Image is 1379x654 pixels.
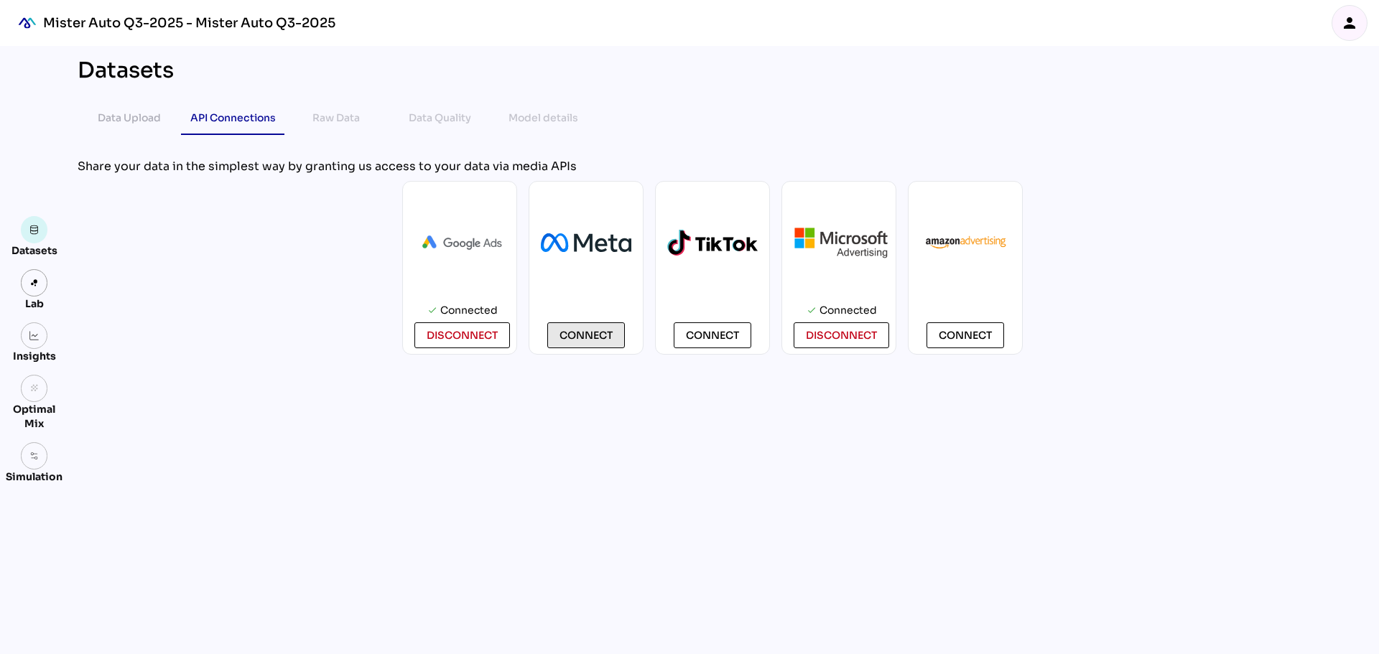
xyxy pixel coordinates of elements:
img: settings.svg [29,451,40,461]
div: Data Upload [98,109,161,126]
div: Datasets [78,57,174,83]
img: graph.svg [29,331,40,341]
img: AmazonAdvertising.webp [920,234,1011,252]
button: Connect [547,322,625,348]
span: Connect [939,327,992,344]
div: Data Quality [409,109,471,126]
div: Datasets [11,243,57,258]
span: Connect [686,327,739,344]
button: disconnect [414,322,510,348]
div: Model details [509,109,578,126]
span: disconnect [806,327,877,344]
div: Connected [440,298,498,322]
div: Mister Auto Q3-2025 - Mister Auto Q3-2025 [43,14,335,32]
i: grain [29,383,40,393]
img: Meta_Platforms.svg [541,233,631,251]
div: Insights [13,349,56,363]
div: Connected [819,298,877,322]
img: lab.svg [29,278,40,288]
div: Share your data in the simplest way by granting us access to your data via media APIs [78,158,1347,175]
div: API Connections [190,109,276,126]
div: mediaROI [11,7,43,39]
img: data.svg [29,225,40,235]
i: person [1341,14,1358,32]
span: Connect [560,327,613,344]
button: Connect [927,322,1004,348]
button: Connect [674,322,751,348]
span: disconnect [427,327,498,344]
img: logo-tiktok-2.svg [667,230,758,256]
button: disconnect [794,322,889,348]
img: Ads_logo_horizontal.png [414,228,510,258]
div: Optimal Mix [6,402,62,431]
div: Simulation [6,470,62,484]
i: check [807,305,817,315]
i: check [427,305,437,315]
div: Raw Data [312,109,360,126]
div: Lab [19,296,50,311]
img: microsoft.png [794,226,889,259]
